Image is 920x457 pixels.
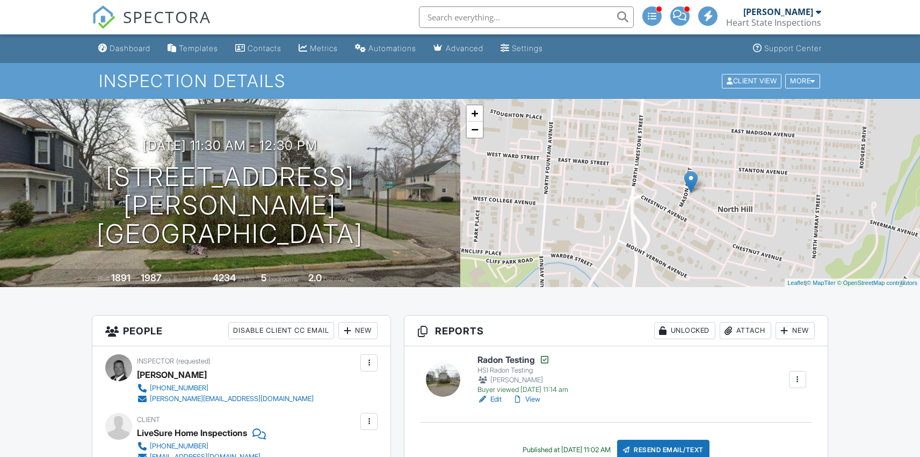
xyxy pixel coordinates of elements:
a: © OpenStreetMap contributors [837,280,917,286]
span: bathrooms [323,275,354,283]
h1: [STREET_ADDRESS][PERSON_NAME] [GEOGRAPHIC_DATA] [17,163,443,248]
span: Lot Size [189,275,211,283]
a: SPECTORA [92,15,211,37]
a: Leaflet [787,280,805,286]
div: HSI Radon Testing [477,366,568,375]
span: sq.ft. [237,275,251,283]
a: Client View [721,76,784,84]
div: Templates [179,44,218,53]
div: [PHONE_NUMBER] [150,442,208,451]
span: Built [98,275,110,283]
a: [PERSON_NAME][EMAIL_ADDRESS][DOMAIN_NAME] [137,394,314,404]
div: 5 [261,272,267,283]
div: New [338,322,378,339]
span: sq. ft. [163,275,178,283]
div: More [785,74,820,88]
div: [PERSON_NAME] [137,367,207,383]
h3: Reports [404,316,827,346]
a: View [512,394,540,405]
div: Heart State Inspections [726,17,821,28]
span: Inspector [137,357,174,365]
span: (requested) [176,357,211,365]
span: SPECTORA [123,5,211,28]
div: LiveSure Home Inspections [137,425,247,441]
div: Attach [720,322,771,339]
a: Dashboard [94,39,155,59]
a: Metrics [294,39,342,59]
div: Client View [722,74,781,88]
div: 4234 [213,272,236,283]
a: Zoom out [467,122,483,138]
a: Contacts [231,39,286,59]
h3: [DATE] 11:30 am - 12:30 pm [143,138,317,153]
a: Edit [477,394,502,405]
a: Templates [163,39,222,59]
a: [PHONE_NUMBER] [137,441,260,452]
h3: People [92,316,390,346]
div: Unlocked [654,322,715,339]
div: Published at [DATE] 11:02 AM [523,446,611,454]
a: © MapTiler [807,280,836,286]
span: bedrooms [269,275,298,283]
h1: Inspection Details [99,72,821,90]
h6: Radon Testing [477,354,568,365]
input: Search everything... [419,6,634,28]
div: Metrics [310,44,338,53]
div: [PERSON_NAME] [743,6,813,17]
div: Automations [368,44,416,53]
div: Disable Client CC Email [228,322,334,339]
a: Automations (Advanced) [351,39,421,59]
a: Radon Testing HSI Radon Testing [PERSON_NAME] Buyer viewed [DATE] 11:14 am [477,354,568,394]
div: | [785,279,920,288]
div: Buyer viewed [DATE] 11:14 am [477,385,568,394]
div: Contacts [248,44,281,53]
img: The Best Home Inspection Software - Spectora [92,5,115,29]
span: Client [137,416,160,424]
div: [PERSON_NAME][EMAIL_ADDRESS][DOMAIN_NAME] [150,395,314,403]
a: [PHONE_NUMBER] [137,383,314,394]
a: Support Center [749,39,826,59]
div: 2.0 [308,272,322,283]
div: New [776,322,815,339]
div: Settings [512,44,543,53]
div: [PERSON_NAME] [477,375,568,385]
div: Advanced [446,44,483,53]
div: Dashboard [110,44,150,53]
a: Advanced [429,39,488,59]
a: Zoom in [467,105,483,122]
div: 1987 [141,272,162,283]
a: Settings [496,39,547,59]
div: [PHONE_NUMBER] [150,384,208,392]
div: Support Center [764,44,822,53]
div: 1891 [111,272,131,283]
